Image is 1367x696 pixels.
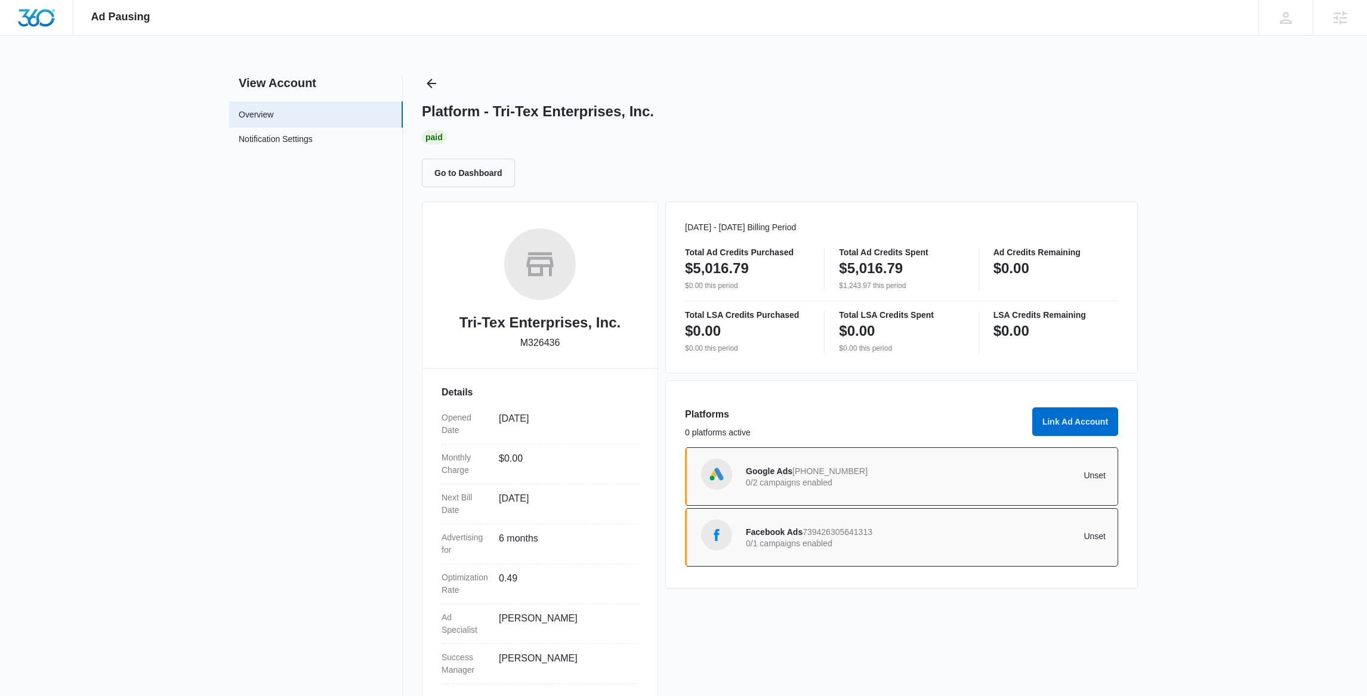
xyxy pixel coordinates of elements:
dd: [DATE] [499,412,629,437]
a: Overview [239,109,273,121]
button: Back [422,74,441,93]
p: Ad Credits Remaining [993,248,1118,256]
span: 739426305641313 [803,527,872,537]
img: Facebook Ads [708,526,726,544]
p: Unset [926,471,1106,480]
p: Unset [926,532,1106,540]
img: Google Ads [708,465,726,483]
a: Go to Dashboard [422,168,522,178]
dt: Success Manager [442,651,489,676]
dd: 6 months [499,531,629,556]
p: $0.00 this period [685,280,810,291]
div: Ad Specialist[PERSON_NAME] [442,604,638,644]
button: Go to Dashboard [422,159,515,187]
dt: Opened Date [442,412,489,437]
p: $0.00 [993,321,1029,341]
h3: Platforms [685,407,1025,422]
dt: Monthly Charge [442,451,489,477]
p: 0 platforms active [685,426,1025,439]
div: Next Bill Date[DATE] [442,484,638,524]
p: $1,243.97 this period [839,280,964,291]
a: Facebook AdsFacebook Ads7394263056413130/1 campaigns enabledUnset [685,508,1118,567]
dd: [PERSON_NAME] [499,651,629,676]
span: Facebook Ads [746,527,803,537]
span: Google Ads [746,466,792,476]
dd: [DATE] [499,491,629,516]
p: [DATE] - [DATE] Billing Period [685,221,1118,234]
p: Total LSA Credits Spent [839,311,964,319]
h3: Details [442,385,638,400]
p: $0.00 [839,321,875,341]
h2: Tri-Tex Enterprises, Inc. [459,312,621,333]
h2: View Account [229,74,403,92]
dt: Advertising for [442,531,489,556]
div: Opened Date[DATE] [442,404,638,444]
dt: Optimization Rate [442,571,489,596]
button: Link Ad Account [1032,407,1118,436]
span: [PHONE_NUMBER] [792,466,868,476]
div: Success Manager[PERSON_NAME] [442,644,638,684]
div: Paid [422,130,446,144]
dd: 0.49 [499,571,629,596]
dd: [PERSON_NAME] [499,611,629,636]
a: Google AdsGoogle Ads[PHONE_NUMBER]0/2 campaigns enabledUnset [685,447,1118,506]
p: Total Ad Credits Spent [839,248,964,256]
dt: Next Bill Date [442,491,489,516]
span: Ad Pausing [91,11,150,23]
div: Monthly Charge$0.00 [442,444,638,484]
a: Notification Settings [239,133,313,149]
div: Optimization Rate0.49 [442,564,638,604]
p: 0/1 campaigns enabled [746,539,926,547]
p: $5,016.79 [839,259,903,278]
p: $0.00 this period [685,343,810,354]
dd: $0.00 [499,451,629,477]
p: Total LSA Credits Purchased [685,311,810,319]
p: $0.00 this period [839,343,964,354]
p: $0.00 [685,321,721,341]
dt: Ad Specialist [442,611,489,636]
p: $5,016.79 [685,259,749,278]
p: LSA Credits Remaining [993,311,1118,319]
p: Total Ad Credits Purchased [685,248,810,256]
p: 0/2 campaigns enabled [746,478,926,487]
h1: Platform - Tri-Tex Enterprises, Inc. [422,103,654,120]
p: M326436 [520,336,560,350]
div: Advertising for6 months [442,524,638,564]
p: $0.00 [993,259,1029,278]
